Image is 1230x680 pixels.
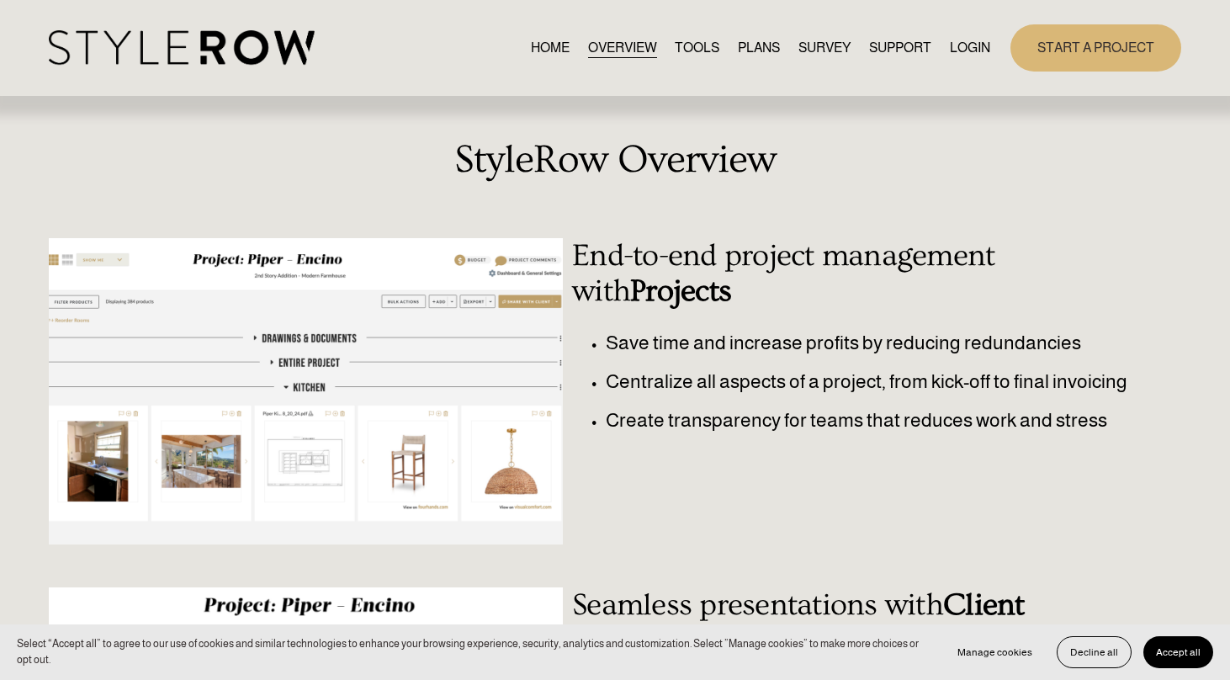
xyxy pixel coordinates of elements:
img: StyleRow [49,30,314,65]
a: OVERVIEW [588,36,657,59]
a: START A PROJECT [1010,24,1181,71]
span: Accept all [1156,646,1201,658]
h3: Seamless presentations with [572,587,1133,659]
p: Select “Accept all” to agree to our use of cookies and similar technologies to enhance your brows... [17,636,928,667]
span: Decline all [1070,646,1118,658]
strong: Projects [630,274,731,309]
a: PLANS [738,36,780,59]
span: Manage cookies [957,646,1032,658]
a: TOOLS [675,36,719,59]
p: Save time and increase profits by reducing redundancies [606,328,1133,358]
button: Decline all [1057,636,1132,668]
p: Centralize all aspects of a project, from kick-off to final invoicing [606,367,1133,396]
a: SURVEY [798,36,851,59]
a: LOGIN [950,36,990,59]
span: SUPPORT [869,38,931,58]
p: Create transparency for teams that reduces work and stress [606,406,1133,435]
button: Accept all [1143,636,1213,668]
strong: Client Dashboard [572,587,1032,658]
a: HOME [531,36,570,59]
button: Manage cookies [945,636,1045,668]
a: folder dropdown [869,36,931,59]
h3: End-to-end project management with [572,238,1133,310]
h2: StyleRow Overview [49,137,1180,182]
